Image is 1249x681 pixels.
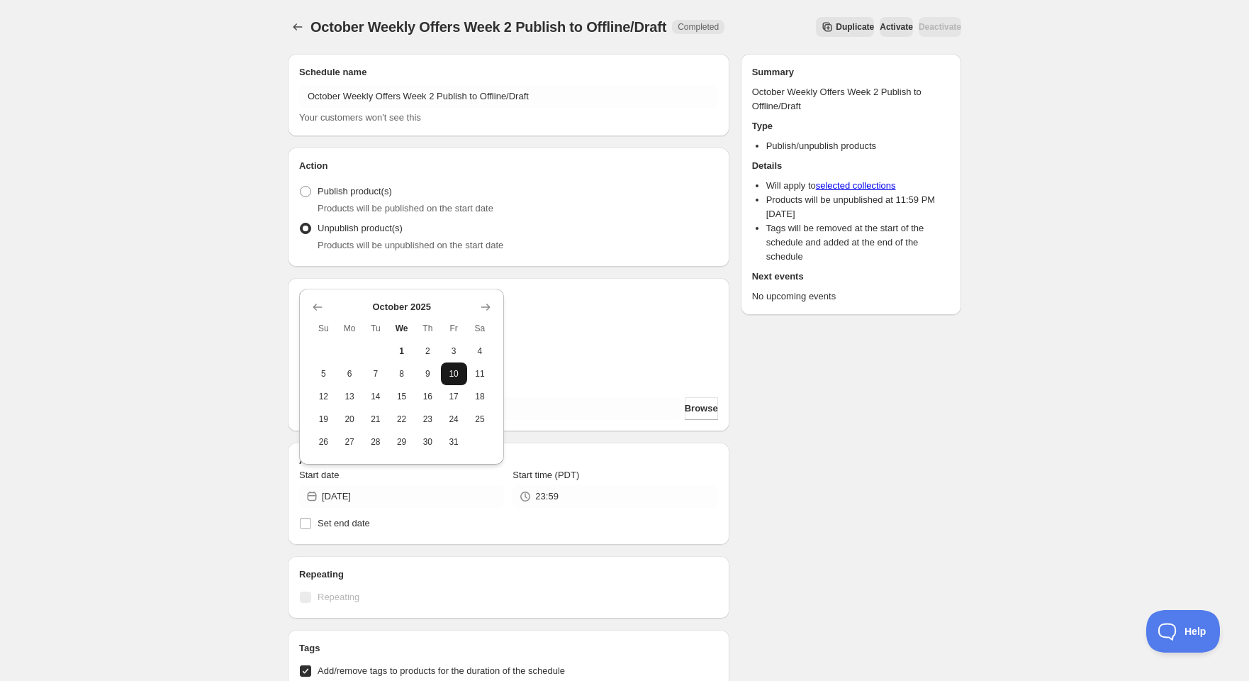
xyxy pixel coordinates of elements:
[1146,610,1221,653] iframe: Toggle Customer Support
[363,317,389,340] th: Tuesday
[447,368,461,380] span: 10
[299,567,718,582] h2: Repeating
[342,368,357,380] span: 6
[394,368,409,380] span: 8
[310,408,337,431] button: Sunday October 19 2025
[394,436,409,448] span: 29
[752,85,950,113] p: October Weekly Offers Week 2 Publish to Offline/Draft
[766,179,950,193] li: Will apply to
[473,368,488,380] span: 11
[310,19,666,35] span: October Weekly Offers Week 2 Publish to Offline/Draft
[299,641,718,655] h2: Tags
[685,397,718,420] button: Browse
[288,17,308,37] button: Schedules
[299,470,339,480] span: Start date
[316,414,331,425] span: 19
[447,414,461,425] span: 24
[685,402,718,416] span: Browse
[310,362,337,385] button: Sunday October 5 2025
[752,119,950,133] h2: Type
[388,362,415,385] button: Wednesday October 8 2025
[473,391,488,402] span: 18
[752,65,950,79] h2: Summary
[467,408,493,431] button: Saturday October 25 2025
[316,391,331,402] span: 12
[473,345,488,357] span: 4
[388,408,415,431] button: Wednesday October 22 2025
[316,368,331,380] span: 5
[299,65,718,79] h2: Schedule name
[388,431,415,453] button: Wednesday October 29 2025
[420,391,435,402] span: 16
[420,323,435,334] span: Th
[369,414,383,425] span: 21
[467,362,493,385] button: Saturday October 11 2025
[447,436,461,448] span: 31
[363,408,389,431] button: Tuesday October 21 2025
[816,180,896,191] a: selected collections
[308,297,327,317] button: Show previous month, September 2025
[388,317,415,340] th: Wednesday
[337,431,363,453] button: Monday October 27 2025
[473,323,488,334] span: Sa
[318,518,370,528] span: Set end date
[415,385,441,408] button: Thursday October 16 2025
[415,362,441,385] button: Thursday October 9 2025
[473,414,488,425] span: 25
[337,385,363,408] button: Monday October 13 2025
[420,345,435,357] span: 2
[420,368,435,380] span: 9
[342,436,357,448] span: 27
[363,385,389,408] button: Tuesday October 14 2025
[318,592,359,602] span: Repeating
[310,385,337,408] button: Sunday October 12 2025
[880,21,913,33] span: Activate
[342,414,357,425] span: 20
[766,139,950,153] li: Publish/unpublish products
[337,408,363,431] button: Monday October 20 2025
[467,340,493,362] button: Saturday October 4 2025
[394,414,409,425] span: 22
[415,317,441,340] th: Thursday
[299,289,718,304] h2: Product selection
[513,470,579,480] span: Start time (PDT)
[447,345,461,357] span: 3
[752,159,950,173] h2: Details
[816,17,874,37] button: Secondary action label
[318,186,392,196] span: Publish product(s)
[447,391,461,402] span: 17
[388,385,415,408] button: Wednesday October 15 2025
[447,323,461,334] span: Fr
[318,665,565,676] span: Add/remove tags to products for the duration of the schedule
[441,340,467,362] button: Friday October 3 2025
[766,193,950,221] li: Products will be unpublished at 11:59 PM [DATE]
[318,203,493,214] span: Products will be published on the start date
[415,340,441,362] button: Thursday October 2 2025
[318,240,503,250] span: Products will be unpublished on the start date
[316,436,331,448] span: 26
[369,368,383,380] span: 7
[318,223,403,233] span: Unpublish product(s)
[337,362,363,385] button: Monday October 6 2025
[476,297,495,317] button: Show next month, November 2025
[394,345,409,357] span: 1
[836,21,874,33] span: Duplicate
[342,391,357,402] span: 13
[766,221,950,264] li: Tags will be removed at the start of the schedule and added at the end of the schedule
[342,323,357,334] span: Mo
[415,431,441,453] button: Thursday October 30 2025
[441,385,467,408] button: Friday October 17 2025
[369,436,383,448] span: 28
[337,317,363,340] th: Monday
[316,323,331,334] span: Su
[388,340,415,362] button: Today Wednesday October 1 2025
[441,431,467,453] button: Friday October 31 2025
[310,317,337,340] th: Sunday
[752,270,950,284] h2: Next events
[310,431,337,453] button: Sunday October 26 2025
[420,414,435,425] span: 23
[420,436,435,448] span: 30
[299,159,718,173] h2: Action
[299,454,718,468] h2: Active dates
[299,112,421,123] span: Your customers won't see this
